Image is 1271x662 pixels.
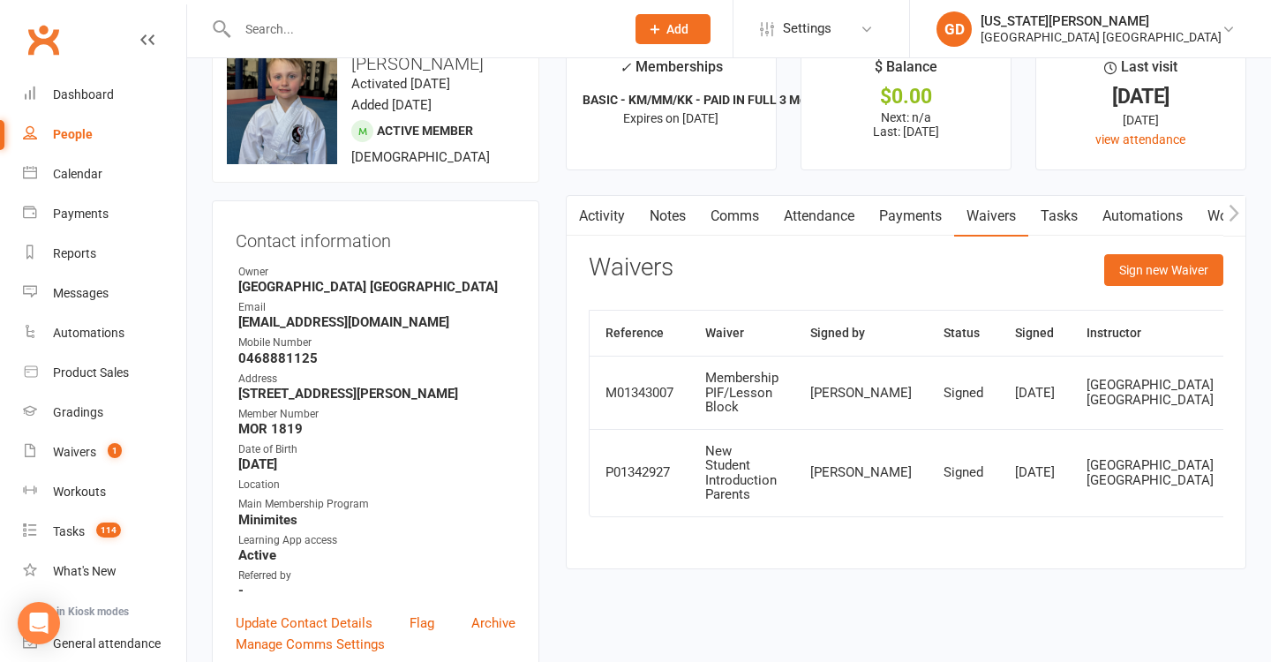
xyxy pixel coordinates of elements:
[53,564,117,578] div: What's New
[981,29,1222,45] div: [GEOGRAPHIC_DATA] [GEOGRAPHIC_DATA]
[238,314,515,330] strong: [EMAIL_ADDRESS][DOMAIN_NAME]
[1104,254,1223,286] button: Sign new Waiver
[867,196,954,237] a: Payments
[689,311,794,356] th: Waiver
[981,13,1222,29] div: [US_STATE][PERSON_NAME]
[236,224,515,251] h3: Contact information
[238,279,515,295] strong: [GEOGRAPHIC_DATA] [GEOGRAPHIC_DATA]
[53,127,93,141] div: People
[238,583,515,598] strong: -
[53,246,96,260] div: Reports
[783,9,831,49] span: Settings
[18,602,60,644] div: Open Intercom Messenger
[238,406,515,423] div: Member Number
[620,59,631,76] i: ✓
[351,149,490,165] span: [DEMOGRAPHIC_DATA]
[238,496,515,513] div: Main Membership Program
[23,433,186,472] a: Waivers 1
[238,421,515,437] strong: MOR 1819
[471,613,515,634] a: Archive
[236,613,372,634] a: Update Contact Details
[351,97,432,113] time: Added [DATE]
[377,124,473,138] span: Active member
[238,335,515,351] div: Mobile Number
[23,353,186,393] a: Product Sales
[23,512,186,552] a: Tasks 114
[53,207,109,221] div: Payments
[23,75,186,115] a: Dashboard
[23,115,186,154] a: People
[96,523,121,538] span: 114
[954,196,1028,237] a: Waivers
[936,11,972,47] div: GD
[666,22,688,36] span: Add
[1095,132,1185,147] a: view attendance
[794,311,928,356] th: Signed by
[236,634,385,655] a: Manage Comms Settings
[23,274,186,313] a: Messages
[705,444,778,502] div: New Student Introduction Parents
[238,512,515,528] strong: Minimites
[238,350,515,366] strong: 0468881125
[238,568,515,584] div: Referred by
[53,445,96,459] div: Waivers
[238,477,515,493] div: Location
[1090,196,1195,237] a: Automations
[605,465,673,480] div: P01342927
[238,441,515,458] div: Date of Birth
[53,286,109,300] div: Messages
[1015,386,1055,401] div: [DATE]
[1104,56,1177,87] div: Last visit
[23,472,186,512] a: Workouts
[1015,465,1055,480] div: [DATE]
[53,636,161,651] div: General attendance
[999,311,1071,356] th: Signed
[53,365,129,380] div: Product Sales
[590,311,689,356] th: Reference
[1071,311,1230,356] th: Instructor
[238,532,515,549] div: Learning App access
[238,264,515,281] div: Owner
[23,154,186,194] a: Calendar
[698,196,771,237] a: Comms
[635,14,711,44] button: Add
[605,386,673,401] div: M01343007
[53,167,102,181] div: Calendar
[53,405,103,419] div: Gradings
[23,393,186,433] a: Gradings
[817,110,995,139] p: Next: n/a Last: [DATE]
[227,54,337,164] img: image1757916586.png
[53,485,106,499] div: Workouts
[238,299,515,316] div: Email
[238,456,515,472] strong: [DATE]
[23,194,186,234] a: Payments
[623,111,718,125] span: Expires on [DATE]
[583,93,831,107] strong: BASIC - KM/MM/KK - PAID IN FULL 3 Months
[238,386,515,402] strong: [STREET_ADDRESS][PERSON_NAME]
[1052,87,1230,106] div: [DATE]
[620,56,723,88] div: Memberships
[810,465,912,480] div: [PERSON_NAME]
[810,386,912,401] div: [PERSON_NAME]
[567,196,637,237] a: Activity
[53,524,85,538] div: Tasks
[928,311,999,356] th: Status
[1087,458,1214,487] div: [GEOGRAPHIC_DATA] [GEOGRAPHIC_DATA]
[1028,196,1090,237] a: Tasks
[23,313,186,353] a: Automations
[351,76,450,92] time: Activated [DATE]
[1087,378,1214,407] div: [GEOGRAPHIC_DATA] [GEOGRAPHIC_DATA]
[589,254,673,282] h3: Waivers
[944,465,983,480] div: Signed
[238,371,515,387] div: Address
[637,196,698,237] a: Notes
[23,234,186,274] a: Reports
[21,18,65,62] a: Clubworx
[232,17,613,41] input: Search...
[875,56,937,87] div: $ Balance
[771,196,867,237] a: Attendance
[53,326,124,340] div: Automations
[1052,110,1230,130] div: [DATE]
[108,443,122,458] span: 1
[817,87,995,106] div: $0.00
